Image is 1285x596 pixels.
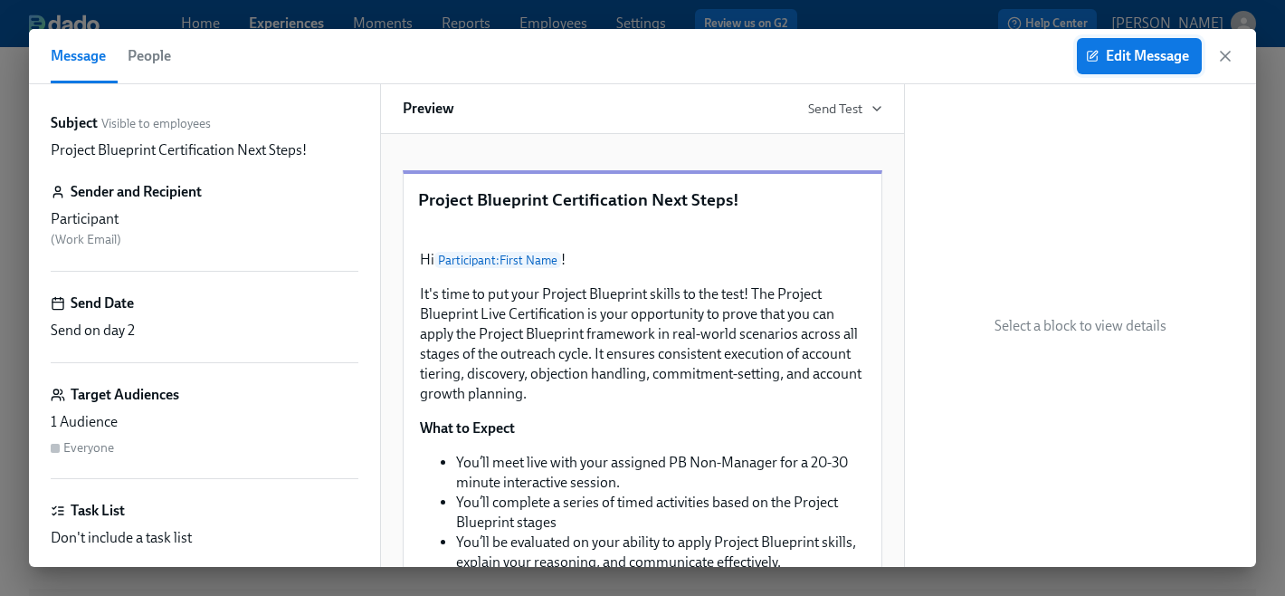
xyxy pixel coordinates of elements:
[51,113,98,133] label: Subject
[905,84,1256,567] div: Select a block to view details
[128,43,171,69] span: People
[1077,38,1202,74] button: Edit Message
[403,99,454,119] h6: Preview
[51,321,358,341] div: Send on day 2
[71,501,125,521] h6: Task List
[51,412,358,432] div: 1 Audience
[808,100,882,118] button: Send Test
[63,439,114,457] div: Everyone
[71,385,179,405] h6: Target Audiences
[51,43,106,69] span: Message
[71,182,202,202] h6: Sender and Recipient
[51,232,121,247] span: ( Work Email )
[1090,47,1189,65] span: Edit Message
[51,528,358,548] div: Don't include a task list
[71,293,134,313] h6: Send Date
[101,115,211,132] span: Visible to employees
[51,209,358,229] div: Participant
[418,188,867,212] p: Project Blueprint Certification Next Steps!
[51,140,307,160] p: Project Blueprint Certification Next Steps!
